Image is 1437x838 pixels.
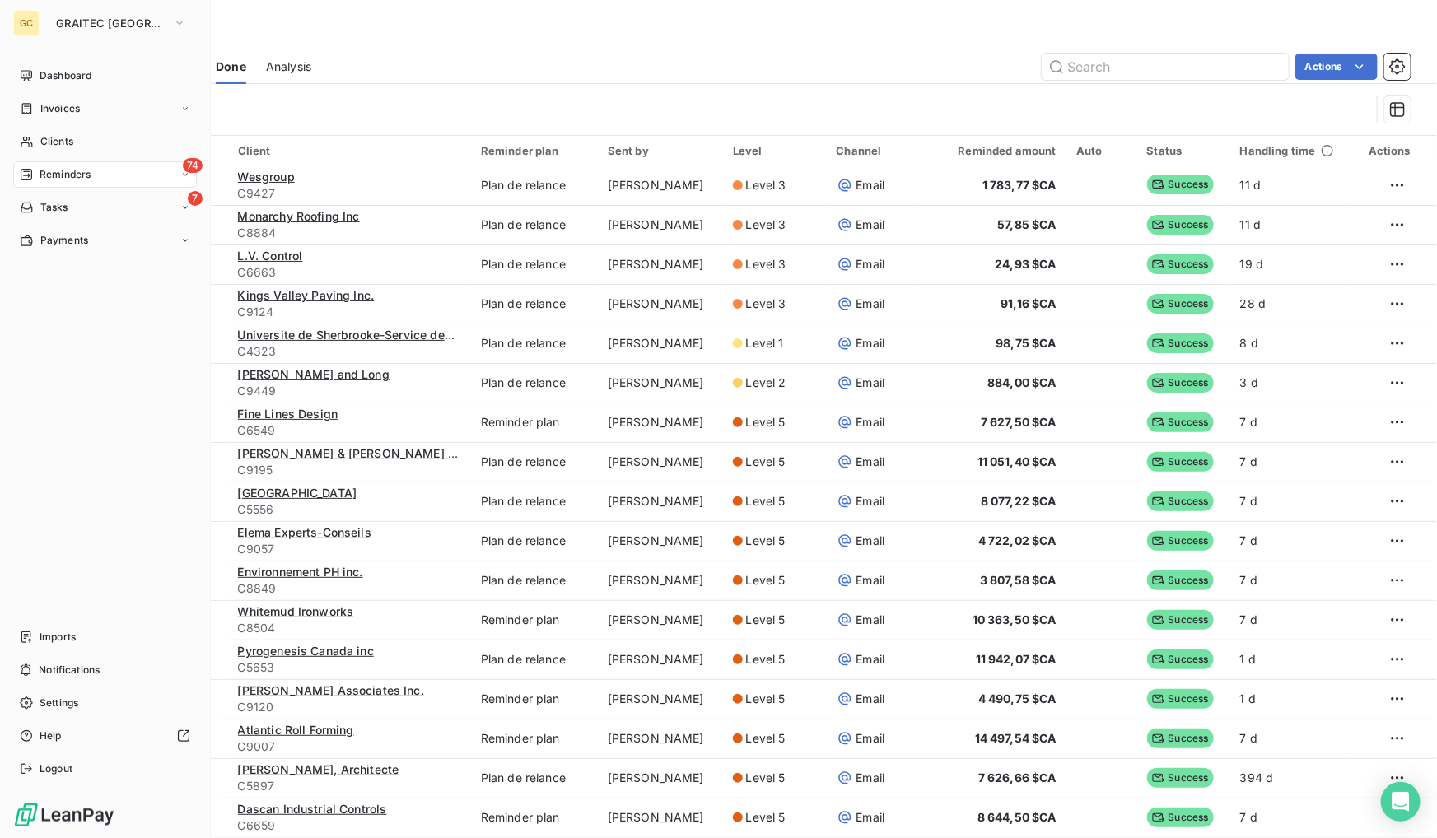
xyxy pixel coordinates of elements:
[238,422,461,439] span: C6549
[1147,175,1214,194] span: Success
[238,604,354,618] span: Whitemud Ironworks
[1042,54,1289,80] input: Search
[982,178,1057,192] span: 1 783,77 $CA
[1230,205,1353,244] td: 11 d
[1147,412,1214,432] span: Success
[471,521,598,561] td: Plan de relance
[471,403,598,442] td: Reminder plan
[981,494,1057,508] span: 8 077,22 $CA
[13,802,115,828] img: Logo LeanPay
[746,414,786,431] span: Level 5
[238,644,374,658] span: Pyrogenesis Canada inc
[978,770,1057,784] span: 7 626,66 $CA
[981,415,1057,429] span: 7 627,50 $CA
[598,363,723,403] td: [PERSON_NAME]
[1147,610,1214,630] span: Success
[997,217,1056,231] span: 57,85 $CA
[746,216,786,233] span: Level 3
[1147,531,1214,551] span: Success
[56,16,166,30] span: GRAITEC [GEOGRAPHIC_DATA]
[598,442,723,482] td: [PERSON_NAME]
[471,324,598,363] td: Plan de relance
[1147,689,1214,709] span: Success
[856,414,885,431] span: Email
[973,612,1057,626] span: 10 363,50 $CA
[1230,600,1353,640] td: 7 d
[238,762,399,776] span: [PERSON_NAME], Architecte
[1001,296,1056,310] span: 91,16 $CA
[746,572,786,589] span: Level 5
[598,679,723,719] td: [PERSON_NAME]
[238,304,461,320] span: C9124
[746,177,786,193] span: Level 3
[746,730,786,747] span: Level 5
[238,501,461,518] span: C5556
[238,383,461,399] span: C9449
[39,663,100,677] span: Notifications
[746,691,786,707] span: Level 5
[238,778,461,794] span: C5897
[238,367,390,381] span: [PERSON_NAME] and Long
[1147,215,1214,235] span: Success
[238,699,461,715] span: C9120
[978,533,1057,547] span: 4 722,02 $CA
[1147,144,1220,157] div: Status
[40,200,68,215] span: Tasks
[746,770,786,786] span: Level 5
[1240,144,1316,157] span: Handling time
[481,144,588,157] div: Reminder plan
[238,407,338,421] span: Fine Lines Design
[1230,482,1353,521] td: 7 d
[733,144,817,157] div: Level
[856,375,885,391] span: Email
[598,600,723,640] td: [PERSON_NAME]
[856,216,885,233] span: Email
[471,719,598,758] td: Reminder plan
[856,770,885,786] span: Email
[1147,729,1214,748] span: Success
[1230,521,1353,561] td: 7 d
[238,249,303,263] span: L.V. Control
[266,58,311,75] span: Analysis
[40,630,76,645] span: Imports
[746,493,786,510] span: Level 5
[40,167,91,182] span: Reminders
[746,651,786,668] span: Level 5
[1147,649,1214,669] span: Success
[856,335,885,351] span: Email
[238,209,360,223] span: Monarchy Roofing Inc
[471,205,598,244] td: Plan de relance
[188,191,203,206] span: 7
[976,652,1057,666] span: 11 942,07 $CA
[1147,452,1214,472] span: Success
[598,719,723,758] td: [PERSON_NAME]
[856,296,885,312] span: Email
[1230,719,1353,758] td: 7 d
[746,375,786,391] span: Level 2
[1147,254,1214,274] span: Success
[238,446,641,460] span: [PERSON_NAME] & [PERSON_NAME] & [PERSON_NAME] Architects Inc.
[238,738,461,755] span: C9007
[471,600,598,640] td: Reminder plan
[13,10,40,36] div: GC
[856,572,885,589] span: Email
[598,205,723,244] td: [PERSON_NAME]
[1147,768,1214,788] span: Success
[856,533,885,549] span: Email
[746,256,786,272] span: Level 3
[608,144,713,157] div: Sent by
[471,363,598,403] td: Plan de relance
[1230,758,1353,798] td: 394 d
[1230,363,1353,403] td: 3 d
[856,612,885,628] span: Email
[40,101,80,116] span: Invoices
[238,541,461,557] span: C9057
[598,521,723,561] td: [PERSON_NAME]
[1230,403,1353,442] td: 7 d
[40,68,91,83] span: Dashboard
[1230,324,1353,363] td: 8 d
[1230,284,1353,324] td: 28 d
[238,225,461,241] span: C8884
[1147,373,1214,393] span: Success
[598,324,723,363] td: [PERSON_NAME]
